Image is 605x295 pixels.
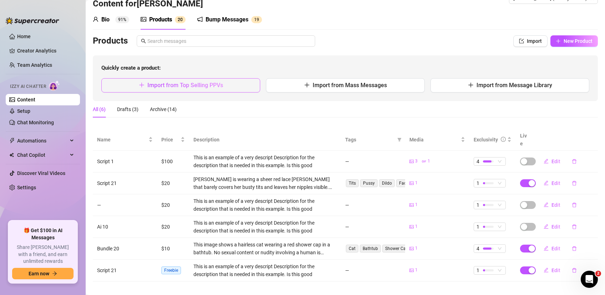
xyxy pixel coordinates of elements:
[17,34,31,39] a: Home
[551,202,560,208] span: Edit
[193,197,337,213] div: This is an example of a very descript Description for the description that is needed in this exam...
[157,216,189,238] td: $20
[595,271,601,276] span: 2
[17,170,65,176] a: Discover Viral Videos
[341,194,405,216] td: —
[519,39,524,44] span: import
[197,16,203,22] span: notification
[157,238,189,260] td: $10
[477,201,479,209] span: 1
[17,185,36,190] a: Settings
[12,268,74,279] button: Earn nowarrow-right
[346,245,358,252] span: Cat
[97,136,147,144] span: Name
[101,78,260,92] button: Import from Top Selling PPVs
[93,260,157,281] td: Script 21
[17,45,74,56] a: Creator Analytics
[474,136,498,144] div: Exclusivity
[341,151,405,172] td: —
[147,37,311,45] input: Search messages
[157,172,189,194] td: $20
[544,246,549,251] span: edit
[405,129,469,151] th: Media
[551,159,560,164] span: Edit
[379,179,395,187] span: Dildo
[251,16,262,23] sup: 19
[422,159,426,164] span: gif
[513,35,548,47] button: Import
[538,199,566,211] button: Edit
[115,16,129,23] sup: 91%
[566,221,583,232] button: delete
[193,262,337,278] div: This is an example of a very descript Description for the description that is needed in this exam...
[544,267,549,272] span: edit
[341,216,405,238] td: —
[566,177,583,189] button: delete
[93,216,157,238] td: Ai 10
[93,105,106,113] div: All (6)
[572,224,577,229] span: delete
[477,179,479,187] span: 1
[415,201,418,208] span: 1
[538,265,566,276] button: Edit
[178,17,180,22] span: 2
[346,179,359,187] span: Tits
[477,157,479,165] span: 4
[193,175,337,191] div: [PERSON_NAME] is wearing a sheer red lace [PERSON_NAME] that barely covers her busty tits and lea...
[149,15,172,24] div: Products
[409,268,414,272] span: picture
[544,202,549,207] span: edit
[566,265,583,276] button: delete
[382,245,411,252] span: Shower Cap
[6,17,59,24] img: logo-BBDzfeDw.svg
[527,38,542,44] span: Import
[564,38,593,44] span: New Product
[9,152,14,157] img: Chat Copilot
[572,159,577,164] span: delete
[468,82,474,88] span: plus
[477,245,479,252] span: 4
[538,243,566,254] button: Edit
[101,15,110,24] div: Bio
[572,246,577,251] span: delete
[341,260,405,281] td: —
[257,17,259,22] span: 9
[17,108,30,114] a: Setup
[415,158,418,165] span: 3
[141,16,146,22] span: picture
[430,78,589,92] button: Import from Message Library
[313,82,387,89] span: Import from Mass Messages
[566,243,583,254] button: delete
[551,267,560,273] span: Edit
[477,82,552,89] span: Import from Message Library
[345,136,394,144] span: Tags
[189,129,341,151] th: Description
[17,149,68,161] span: Chat Copilot
[52,271,57,276] span: arrow-right
[396,179,411,187] span: Face
[415,180,418,186] span: 1
[147,82,223,89] span: Import from Top Selling PPVs
[157,129,189,151] th: Price
[428,158,430,165] span: 1
[551,246,560,251] span: Edit
[117,105,138,113] div: Drafts (3)
[550,35,598,47] button: New Product
[93,16,99,22] span: user
[409,246,414,251] span: picture
[544,180,549,185] span: edit
[304,82,310,88] span: plus
[17,97,35,102] a: Content
[141,39,146,44] span: search
[415,267,418,274] span: 1
[409,225,414,229] span: picture
[572,268,577,273] span: delete
[415,245,418,252] span: 1
[415,223,418,230] span: 1
[538,177,566,189] button: Edit
[551,180,560,186] span: Edit
[396,134,403,145] span: filter
[180,17,183,22] span: 0
[516,129,534,151] th: Live
[93,194,157,216] td: —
